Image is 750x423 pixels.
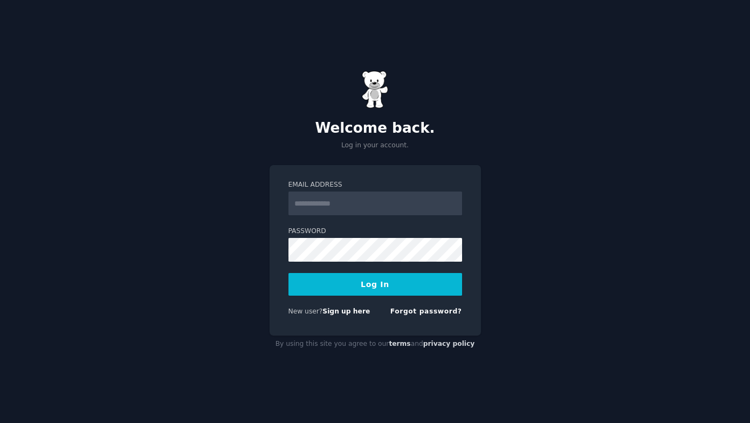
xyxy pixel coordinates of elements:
a: privacy policy [423,340,475,347]
div: By using this site you agree to our and [270,336,481,353]
label: Email Address [288,180,462,190]
p: Log in your account. [270,141,481,151]
button: Log In [288,273,462,296]
img: Gummy Bear [362,71,389,108]
a: terms [389,340,410,347]
a: Forgot password? [390,308,462,315]
a: Sign up here [322,308,370,315]
span: New user? [288,308,323,315]
h2: Welcome back. [270,120,481,137]
label: Password [288,227,462,236]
